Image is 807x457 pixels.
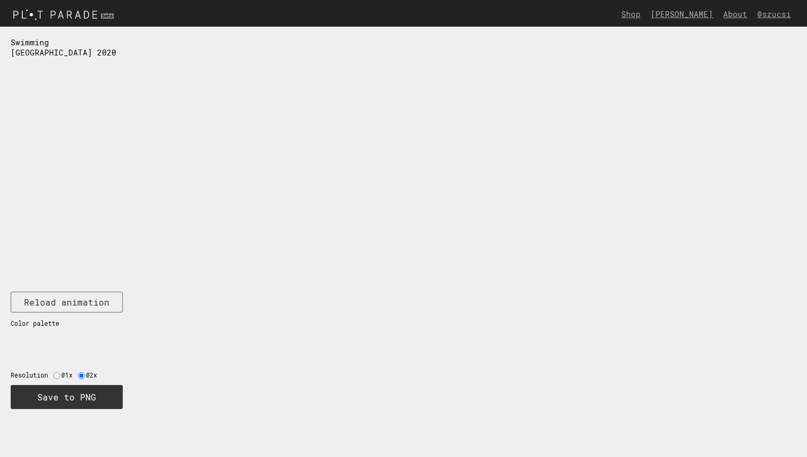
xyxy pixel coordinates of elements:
button: Save to PNG [11,385,123,409]
label: Resolution [11,371,53,379]
button: Reload animation [11,292,123,312]
label: @1x [61,371,78,379]
p: Color palette [11,319,128,327]
a: About [723,9,753,19]
a: Shop [621,9,646,19]
label: @2x [86,371,102,379]
a: @szucsi [757,9,796,19]
a: [PERSON_NAME] [651,9,718,19]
